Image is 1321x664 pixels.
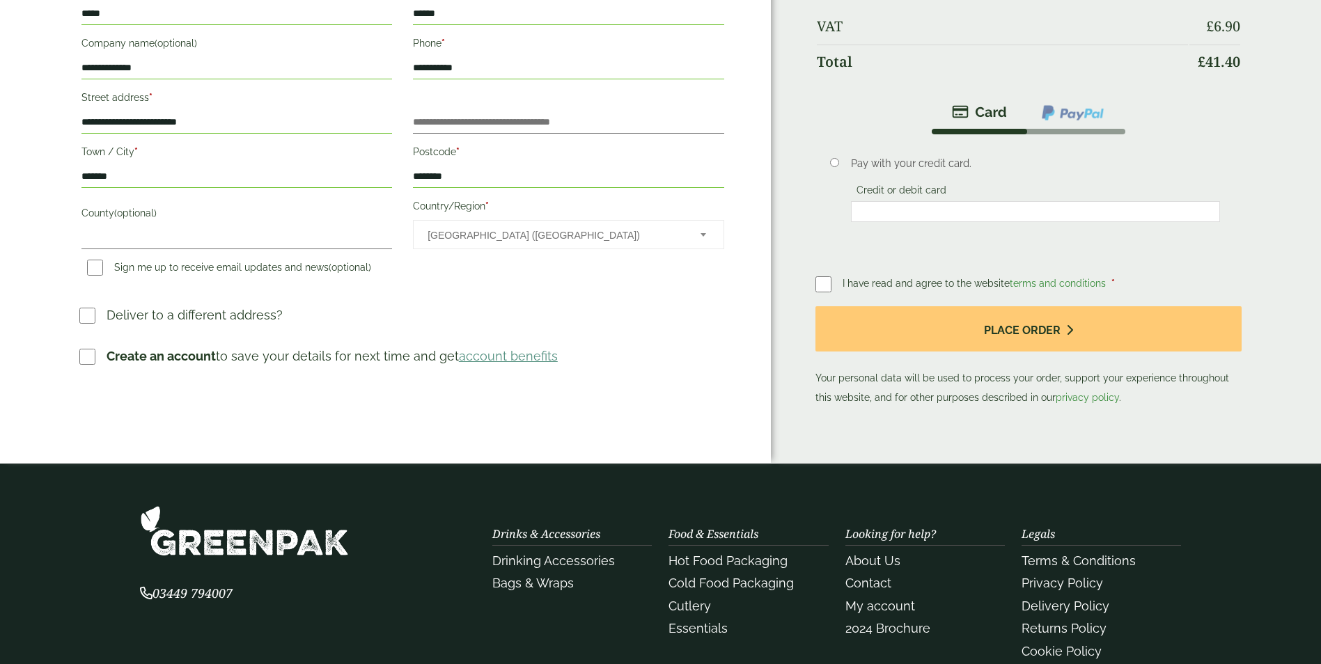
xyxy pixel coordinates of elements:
[155,38,197,49] span: (optional)
[845,599,915,613] a: My account
[81,88,392,111] label: Street address
[1010,278,1106,289] a: terms and conditions
[669,599,711,613] a: Cutlery
[441,38,445,49] abbr: required
[81,33,392,57] label: Company name
[107,349,216,363] strong: Create an account
[845,621,930,635] a: 2024 Brochure
[1022,644,1102,658] a: Cookie Policy
[140,585,233,601] span: 03449 794007
[1022,599,1109,613] a: Delivery Policy
[81,142,392,166] label: Town / City
[87,260,103,276] input: Sign me up to receive email updates and news(optional)
[843,278,1109,289] span: I have read and agree to the website
[1040,104,1105,122] img: ppcp-gateway.png
[329,262,371,273] span: (optional)
[1206,17,1214,35] span: £
[134,146,138,157] abbr: required
[456,146,460,157] abbr: required
[149,92,153,103] abbr: required
[413,142,724,166] label: Postcode
[107,347,558,365] p: to save your details for next time and get
[1022,621,1107,635] a: Returns Policy
[114,207,157,219] span: (optional)
[107,306,283,324] p: Deliver to a different address?
[952,104,1007,120] img: stripe.png
[669,621,728,635] a: Essentials
[1056,392,1119,403] a: privacy policy
[413,33,724,57] label: Phone
[459,349,558,363] a: account benefits
[817,10,1189,43] th: VAT
[815,306,1242,407] p: Your personal data will be used to process your order, support your experience throughout this we...
[845,553,900,568] a: About Us
[855,205,1216,218] iframe: Secure card payment input frame
[492,553,615,568] a: Drinking Accessories
[669,553,788,568] a: Hot Food Packaging
[851,184,952,200] label: Credit or debit card
[817,45,1189,79] th: Total
[815,306,1242,351] button: Place order
[485,200,489,212] abbr: required
[140,505,349,556] img: GreenPak Supplies
[845,576,891,590] a: Contact
[1206,17,1240,35] bdi: 6.90
[81,262,377,277] label: Sign me up to receive email updates and news
[428,221,681,250] span: United Kingdom (UK)
[1022,553,1136,568] a: Terms & Conditions
[1022,576,1103,590] a: Privacy Policy
[413,220,724,249] span: Country/Region
[413,196,724,220] label: Country/Region
[140,587,233,601] a: 03449 794007
[1198,52,1205,71] span: £
[81,203,392,227] label: County
[492,576,574,590] a: Bags & Wraps
[1111,278,1115,289] abbr: required
[669,576,794,590] a: Cold Food Packaging
[851,156,1220,171] p: Pay with your credit card.
[1198,52,1240,71] bdi: 41.40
